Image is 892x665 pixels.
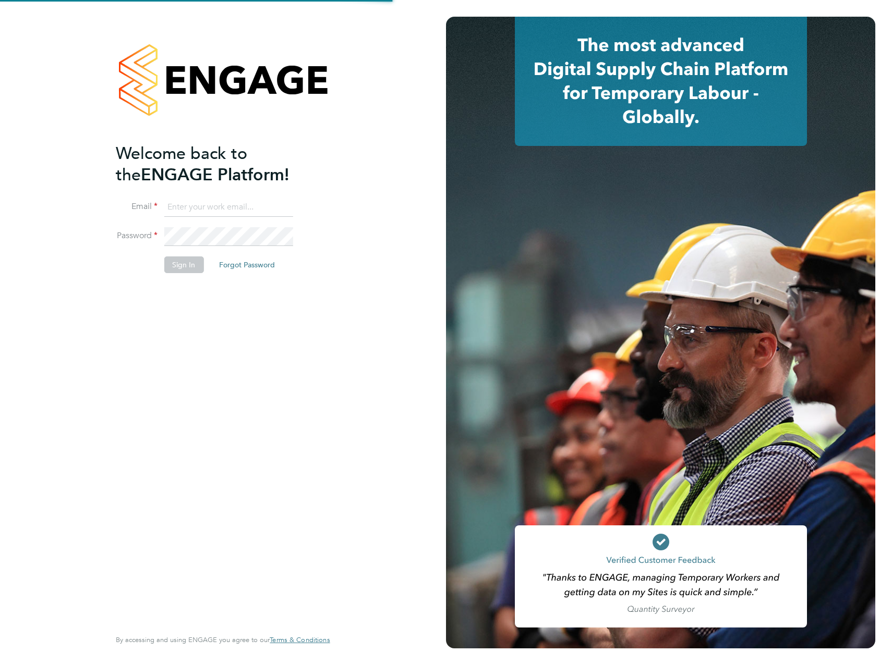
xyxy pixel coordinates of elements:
span: By accessing and using ENGAGE you agree to our [116,635,330,644]
label: Email [116,201,158,212]
span: Welcome back to the [116,143,247,185]
a: Terms & Conditions [270,636,330,644]
button: Sign In [164,256,203,273]
h2: ENGAGE Platform! [116,143,319,186]
label: Password [116,230,158,241]
input: Enter your work email... [164,198,293,217]
button: Forgot Password [211,256,283,273]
